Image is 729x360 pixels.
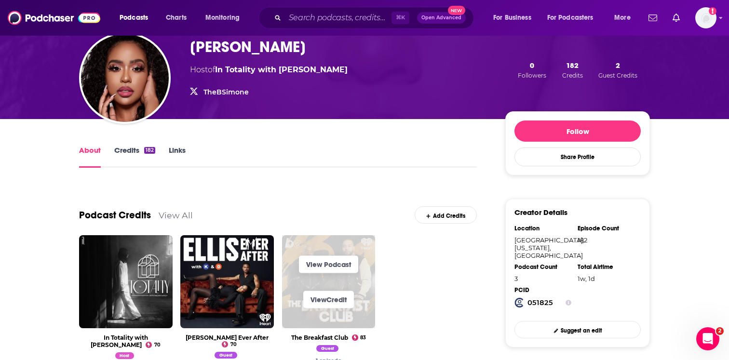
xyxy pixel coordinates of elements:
a: View All [159,210,193,220]
a: About [79,146,101,168]
button: 182Credits [559,60,586,80]
strong: 051825 [527,298,553,307]
span: 70 [154,343,161,347]
div: 182 [144,147,155,154]
span: Monitoring [205,11,240,25]
div: 182 [578,236,634,244]
span: Host [190,65,208,74]
button: 0Followers [515,60,549,80]
button: Show Info [566,298,571,307]
span: New [448,6,465,15]
a: B.Simone [215,353,240,360]
span: ⌘ K [391,12,409,24]
a: 70 [146,342,161,348]
a: Ellis Ever After [186,334,269,341]
svg: Email not verified [709,7,716,15]
img: User Profile [695,7,716,28]
span: For Podcasters [547,11,594,25]
span: 2 [716,327,724,335]
span: Logged in as EllaRoseMurphy [695,7,716,28]
a: Charts [160,10,192,26]
div: [GEOGRAPHIC_DATA], [US_STATE], [GEOGRAPHIC_DATA] [514,236,571,259]
a: Add Credits [415,206,477,223]
a: Suggest an edit [514,321,641,338]
button: 2Guest Credits [595,60,640,80]
span: Followers [518,72,546,79]
div: Location [514,225,571,232]
a: In Totality with Megan Ashley [91,334,148,348]
button: Show profile menu [695,7,716,28]
span: Guest [316,345,339,352]
a: 70 [222,341,237,347]
span: 2 [616,61,620,70]
button: Share Profile [514,147,641,166]
button: open menu [541,10,607,26]
span: of [208,65,348,74]
button: Open AdvancedNew [417,12,466,24]
span: Guest Credits [598,72,637,79]
img: B.Simone [81,34,169,122]
span: Open Advanced [421,15,461,20]
h3: Creator Details [514,208,567,217]
a: The Breakfast Club [291,334,348,341]
span: Guest [215,352,237,359]
button: open menu [199,10,252,26]
iframe: Intercom live chat [696,327,719,350]
span: 202 hours, 6 minutes, 52 seconds [578,275,595,282]
button: open menu [607,10,643,26]
img: Podchaser - Follow, Share and Rate Podcasts [8,9,100,27]
a: TheBSimone [203,88,249,96]
button: Follow [514,120,641,142]
span: 0 [530,61,534,70]
span: 70 [230,343,237,347]
div: Podcast Count [514,263,571,271]
input: Search podcasts, credits, & more... [285,10,391,26]
img: Podchaser Creator ID logo [514,298,524,307]
a: Credits182 [114,146,155,168]
a: In Totality with Megan Ashley [215,65,348,74]
span: Host [115,352,135,359]
a: Show notifications dropdown [669,10,684,26]
a: Show notifications dropdown [645,10,661,26]
h1: [PERSON_NAME] [190,38,306,56]
div: Episode Count [578,225,634,232]
div: Total Airtime [578,263,634,271]
a: View Podcast [299,256,358,273]
span: 182 [566,61,579,70]
div: 3 [514,275,571,282]
a: Links [169,146,186,168]
a: B.Simone [316,347,341,353]
button: open menu [113,10,161,26]
a: Podcast Credits [79,209,151,221]
span: 83 [360,336,366,340]
span: Credits [562,72,583,79]
span: For Business [493,11,531,25]
div: Search podcasts, credits, & more... [268,7,483,29]
a: 83 [352,334,366,341]
span: More [614,11,631,25]
span: Charts [166,11,187,25]
div: PCID [514,286,571,294]
span: Podcasts [120,11,148,25]
button: open menu [486,10,543,26]
a: ViewCredit [303,291,354,308]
